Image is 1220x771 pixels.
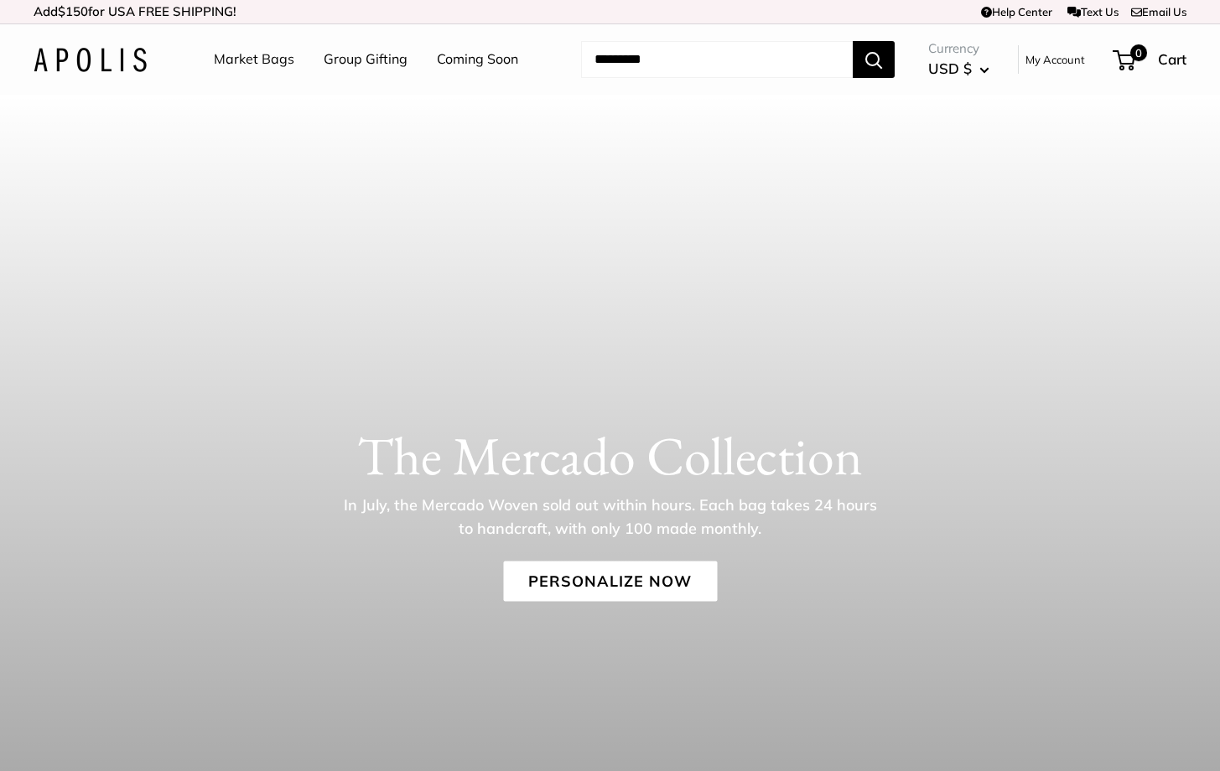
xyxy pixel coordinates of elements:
a: Coming Soon [437,47,518,72]
button: USD $ [928,55,989,82]
span: $150 [58,3,88,19]
span: 0 [1130,44,1147,61]
a: Group Gifting [324,47,408,72]
img: Apolis [34,48,147,72]
a: Email Us [1131,5,1186,18]
button: Search [853,41,895,78]
a: Market Bags [214,47,294,72]
span: USD $ [928,60,972,77]
a: Text Us [1067,5,1119,18]
a: My Account [1025,49,1085,70]
a: Personalize Now [503,561,717,601]
a: 0 Cart [1114,46,1186,73]
p: In July, the Mercado Woven sold out within hours. Each bag takes 24 hours to handcraft, with only... [338,493,883,540]
span: Currency [928,37,989,60]
span: Cart [1158,50,1186,68]
h1: The Mercado Collection [34,423,1186,487]
input: Search... [581,41,853,78]
a: Help Center [981,5,1052,18]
